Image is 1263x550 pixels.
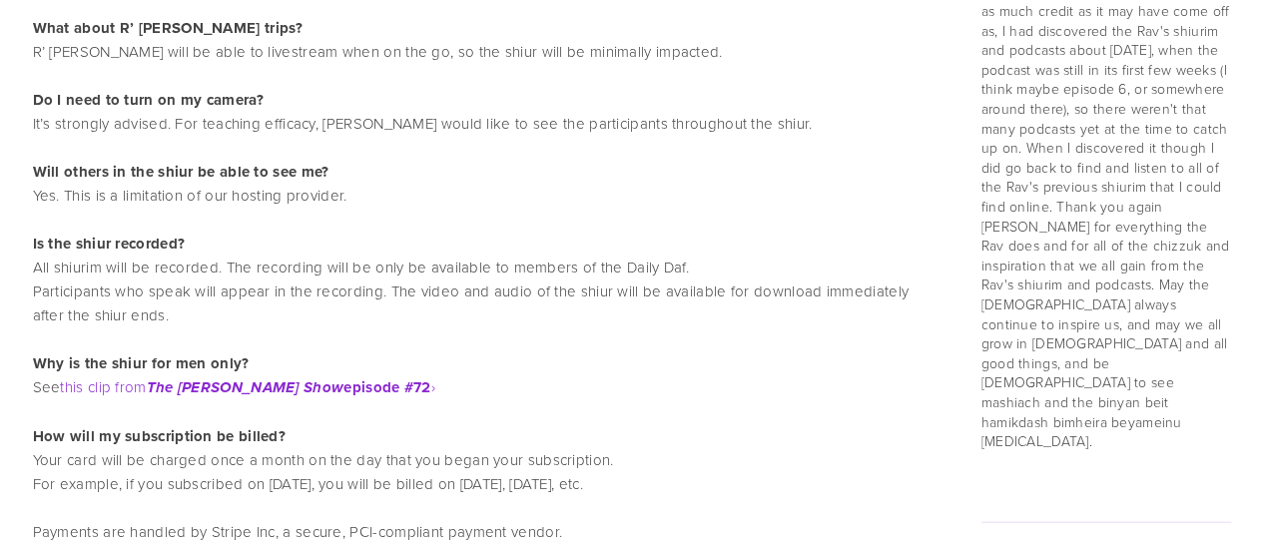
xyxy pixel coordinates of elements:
[33,88,932,136] p: It’s strongly advised. For teaching efficacy, [PERSON_NAME] would like to see the participants th...
[60,376,434,397] a: this clip fromThe [PERSON_NAME] Showepisode #72›
[33,89,264,111] strong: Do I need to turn on my camera?
[33,17,304,39] strong: What about R’ [PERSON_NAME] trips?
[33,425,287,447] strong: How will my subscription be billed?
[33,352,250,374] strong: Why is the shiur for men only?
[147,379,344,397] em: The [PERSON_NAME] Show
[147,376,431,398] strong: episode #72
[33,233,186,255] strong: Is the shiur recorded?
[33,161,329,183] strong: Will others in the shiur be able to see me?
[33,16,932,64] p: R’ [PERSON_NAME] will be able to livestream when on the go, so the shiur will be minimally impacted.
